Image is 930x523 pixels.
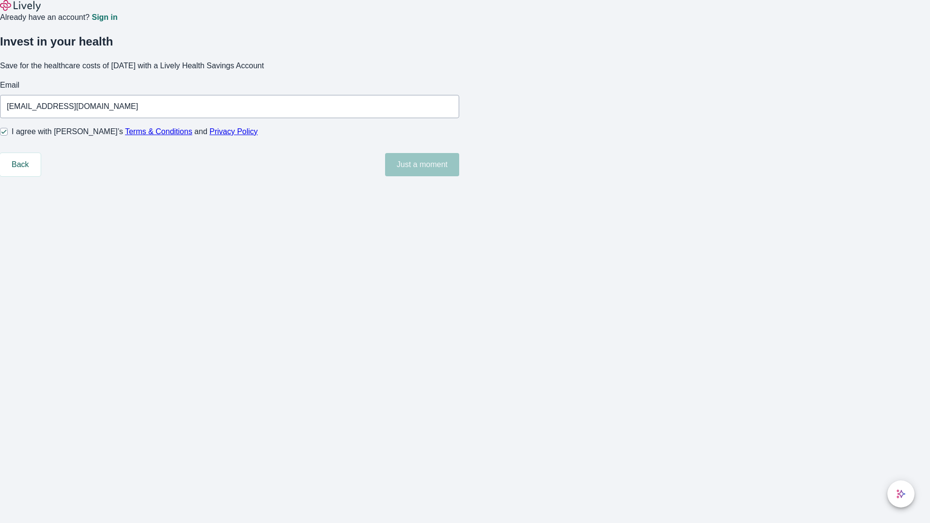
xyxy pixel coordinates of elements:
a: Terms & Conditions [125,127,192,136]
svg: Lively AI Assistant [896,489,906,499]
span: I agree with [PERSON_NAME]’s and [12,126,258,138]
button: chat [887,480,914,508]
a: Privacy Policy [210,127,258,136]
a: Sign in [92,14,117,21]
